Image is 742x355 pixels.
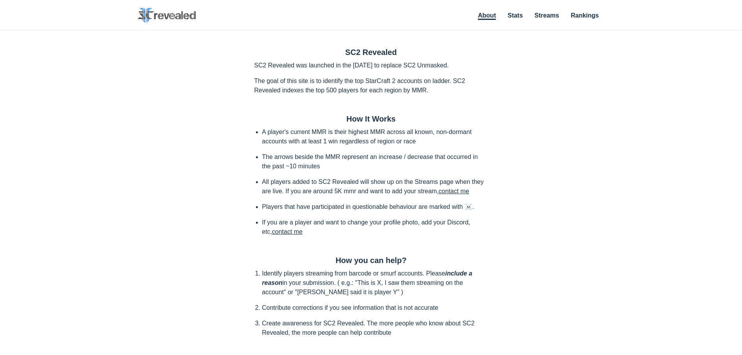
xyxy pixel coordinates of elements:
[262,270,472,286] span: include a reason
[478,12,496,20] a: About
[508,12,523,19] a: Stats
[262,177,488,196] li: All players added to SC2 Revealed will show up on the Streams page when they are live. If you are...
[262,218,488,237] li: If you are a player and want to change your profile photo, add your Discord, etc,
[262,269,488,297] li: Identify players streaming from barcode or smurf accounts. Please in your submission. ( e.g.: "Th...
[254,61,488,70] p: SC2 Revealed was launched in the [DATE] to replace SC2 Unmasked.
[571,12,599,19] a: Rankings
[254,256,488,265] h2: How you can help?
[254,76,488,95] p: The goal of this site is to identify the top StarCraft 2 accounts on ladder. SC2 Revealed indexes...
[262,152,488,171] li: The arrows beside the MMR represent an increase / decrease that occurred in the past ~10 minutes
[262,202,488,212] li: Players that have participated in questionable behaviour are marked with ☠️.
[262,319,488,337] li: Create awareness for SC2 Revealed. The more people who know about SC2 Revealed, the more people c...
[254,48,488,57] h2: SC2 Revealed
[262,303,488,313] li: Contribute corrections if you see information that is not accurate
[254,115,488,124] h2: How It Works
[137,8,196,23] img: SC2 Revealed
[534,12,559,19] a: Streams
[262,127,488,146] li: A player's current MMR is their highest MMR across all known, non-dormant accounts with at least ...
[272,228,302,235] a: contact me
[439,188,469,194] a: contact me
